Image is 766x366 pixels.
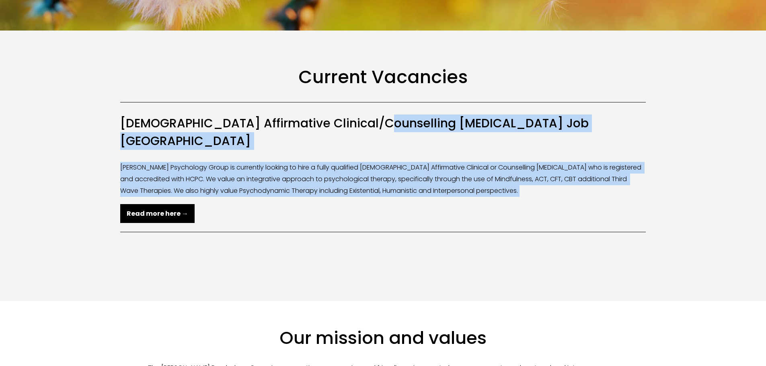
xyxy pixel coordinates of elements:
p: [PERSON_NAME] Psychology Group is currently looking to hire a fully qualified [DEMOGRAPHIC_DATA] ... [120,162,646,220]
div: [DEMOGRAPHIC_DATA] Affirmative Clinical/Counselling [MEDICAL_DATA] Job [GEOGRAPHIC_DATA] [120,162,646,232]
strong: Read more here → [127,209,188,218]
h1: Current Vacancies [120,66,646,88]
h3: Our mission and values [113,326,653,350]
a: Read more here → [120,204,195,223]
